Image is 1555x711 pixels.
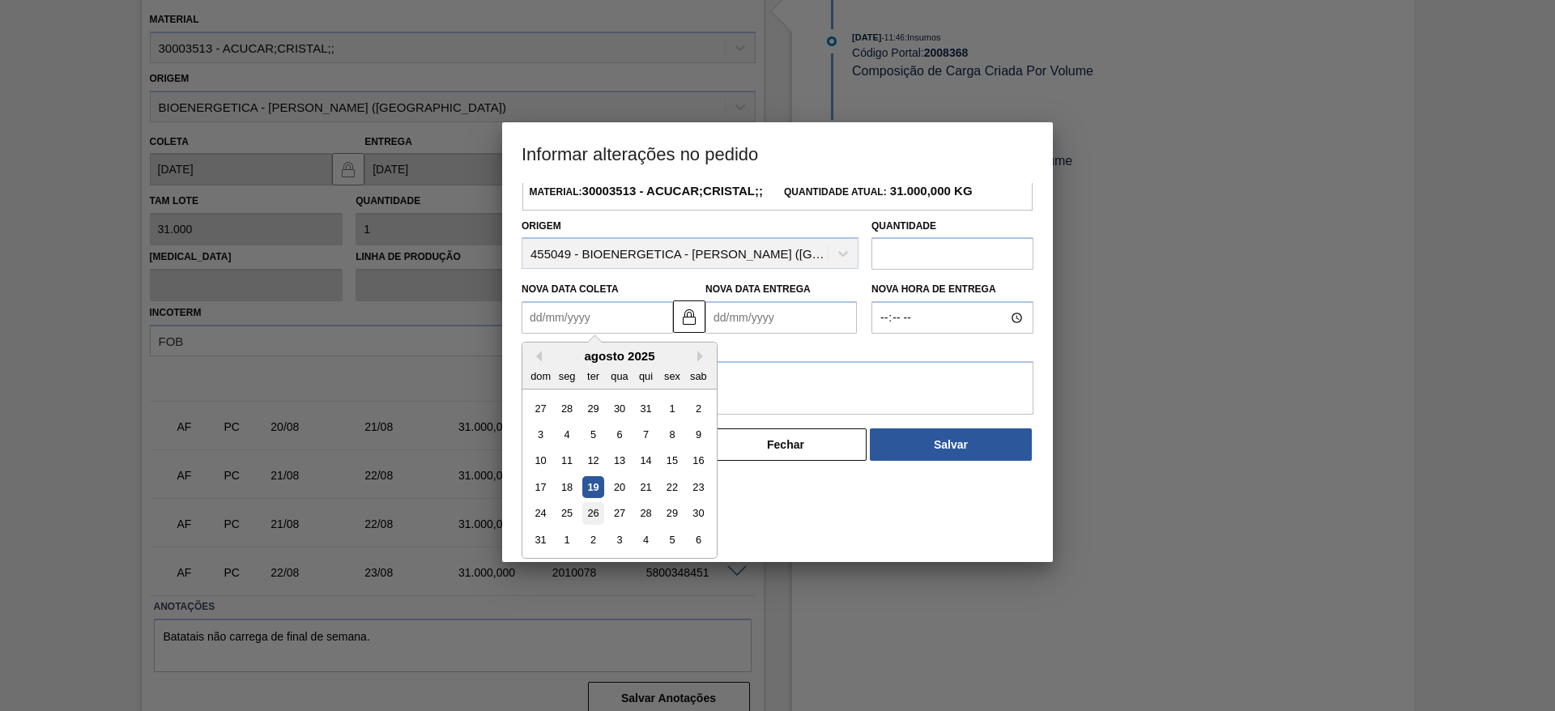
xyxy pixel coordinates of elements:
div: Choose sexta-feira, 1 de agosto de 2025 [661,398,683,419]
img: locked [680,307,699,326]
div: Choose segunda-feira, 25 de agosto de 2025 [556,503,578,525]
div: Choose segunda-feira, 4 de agosto de 2025 [556,424,578,445]
div: Choose sábado, 9 de agosto de 2025 [688,424,709,445]
div: Choose terça-feira, 26 de agosto de 2025 [582,503,604,525]
button: Previous Month [530,351,542,362]
div: Choose sábado, 16 de agosto de 2025 [688,450,709,472]
div: Choose quinta-feira, 4 de setembro de 2025 [635,529,657,551]
div: Choose terça-feira, 19 de agosto de 2025 [582,476,604,498]
div: dom [530,365,552,387]
div: qui [635,365,657,387]
div: Choose sexta-feira, 8 de agosto de 2025 [661,424,683,445]
div: Choose segunda-feira, 1 de setembro de 2025 [556,529,578,551]
strong: 31.000,000 KG [887,184,973,198]
div: Choose terça-feira, 5 de agosto de 2025 [582,424,604,445]
div: Choose domingo, 10 de agosto de 2025 [530,450,552,472]
div: Choose quinta-feira, 21 de agosto de 2025 [635,476,657,498]
span: Material: [529,186,762,198]
div: Choose quinta-feira, 31 de julho de 2025 [635,398,657,419]
div: Choose quinta-feira, 7 de agosto de 2025 [635,424,657,445]
div: Choose quarta-feira, 20 de agosto de 2025 [608,476,630,498]
button: locked [673,300,705,333]
label: Nova Data Entrega [705,283,811,295]
div: Choose segunda-feira, 18 de agosto de 2025 [556,476,578,498]
div: Choose domingo, 27 de julho de 2025 [530,398,552,419]
div: seg [556,365,578,387]
div: sex [661,365,683,387]
div: Choose sexta-feira, 22 de agosto de 2025 [661,476,683,498]
div: agosto 2025 [522,349,717,363]
div: sab [688,365,709,387]
div: Choose sábado, 30 de agosto de 2025 [688,503,709,525]
div: Choose sábado, 2 de agosto de 2025 [688,398,709,419]
button: Next Month [697,351,709,362]
h3: Informar alterações no pedido [502,122,1053,184]
div: qua [608,365,630,387]
div: Choose quarta-feira, 30 de julho de 2025 [608,398,630,419]
button: Salvar [870,428,1032,461]
div: Choose sábado, 23 de agosto de 2025 [688,476,709,498]
div: Choose terça-feira, 29 de julho de 2025 [582,398,604,419]
div: Choose sexta-feira, 5 de setembro de 2025 [661,529,683,551]
div: Choose terça-feira, 12 de agosto de 2025 [582,450,604,472]
span: Quantidade Atual: [784,186,973,198]
div: Choose quarta-feira, 13 de agosto de 2025 [608,450,630,472]
div: Choose domingo, 3 de agosto de 2025 [530,424,552,445]
div: Choose quarta-feira, 27 de agosto de 2025 [608,503,630,525]
div: Choose domingo, 24 de agosto de 2025 [530,503,552,525]
div: Choose quinta-feira, 28 de agosto de 2025 [635,503,657,525]
button: Fechar [705,428,867,461]
input: dd/mm/yyyy [522,301,673,334]
div: Choose quinta-feira, 14 de agosto de 2025 [635,450,657,472]
div: Choose segunda-feira, 11 de agosto de 2025 [556,450,578,472]
label: Origem [522,220,561,232]
div: Choose sexta-feira, 15 de agosto de 2025 [661,450,683,472]
div: Choose sexta-feira, 29 de agosto de 2025 [661,503,683,525]
div: Choose quarta-feira, 6 de agosto de 2025 [608,424,630,445]
label: Quantidade [871,220,936,232]
label: Nova Data Coleta [522,283,619,295]
div: Choose terça-feira, 2 de setembro de 2025 [582,529,604,551]
div: Choose domingo, 17 de agosto de 2025 [530,476,552,498]
label: Observação [522,338,1033,361]
div: ter [582,365,604,387]
div: Choose segunda-feira, 28 de julho de 2025 [556,398,578,419]
input: dd/mm/yyyy [705,301,857,334]
div: Choose sábado, 6 de setembro de 2025 [688,529,709,551]
strong: 30003513 - ACUCAR;CRISTAL;; [582,184,763,198]
div: Choose quarta-feira, 3 de setembro de 2025 [608,529,630,551]
div: month 2025-08 [527,395,711,553]
label: Nova Hora de Entrega [871,278,1033,301]
div: Choose domingo, 31 de agosto de 2025 [530,529,552,551]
